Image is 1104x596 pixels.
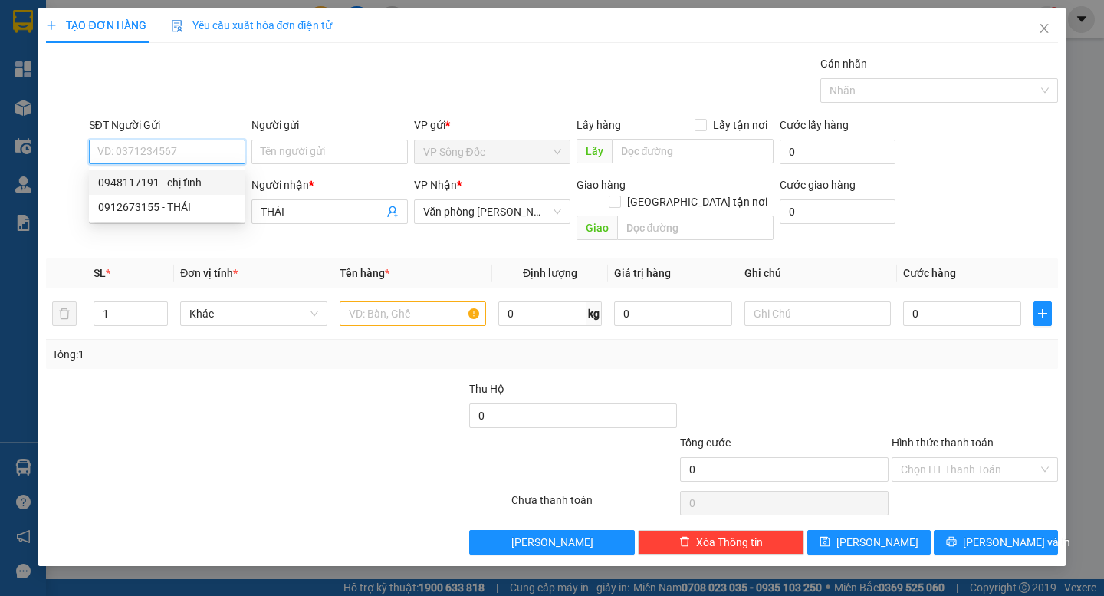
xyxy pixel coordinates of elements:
input: Dọc đường [617,216,774,240]
span: VP Sông Đốc [423,140,561,163]
button: printer[PERSON_NAME] và In [934,530,1057,555]
span: Tổng cước [680,436,731,449]
button: [PERSON_NAME] [469,530,636,555]
div: Người gửi [251,117,408,133]
label: Cước lấy hàng [780,119,849,131]
span: plus [46,20,57,31]
span: close [1038,22,1050,35]
label: Gán nhãn [820,58,867,70]
span: [GEOGRAPHIC_DATA] tận nơi [621,193,774,210]
span: Văn phòng Hồ Chí Minh [423,200,561,223]
span: Giao hàng [577,179,626,191]
span: Giá trị hàng [614,267,671,279]
div: SĐT Người Gửi [89,117,245,133]
div: Tổng: 1 [52,346,427,363]
span: TẠO ĐƠN HÀNG [46,19,146,31]
span: Lấy tận nơi [707,117,774,133]
input: Dọc đường [612,139,774,163]
th: Ghi chú [738,258,897,288]
span: save [820,536,830,548]
img: icon [171,20,183,32]
label: Hình thức thanh toán [892,436,994,449]
span: VP Nhận [414,179,457,191]
button: save[PERSON_NAME] [807,530,931,555]
span: Giao [577,216,617,240]
span: SL [94,267,106,279]
div: 0948117191 - chị tỉnh [98,174,236,191]
button: deleteXóa Thông tin [638,530,804,555]
span: printer [946,536,957,548]
span: delete [679,536,690,548]
input: 0 [614,301,732,326]
label: Cước giao hàng [780,179,856,191]
span: plus [1034,308,1051,320]
span: kg [586,301,602,326]
span: Đơn vị tính [180,267,238,279]
span: [PERSON_NAME] [836,534,918,551]
div: 0948117191 - chị tỉnh [89,170,245,195]
div: 0912673155 - THÁI [89,195,245,219]
input: Ghi Chú [744,301,891,326]
span: Xóa Thông tin [696,534,763,551]
span: user-add [386,206,399,218]
input: Cước giao hàng [780,199,895,224]
span: Lấy hàng [577,119,621,131]
span: [PERSON_NAME] và In [963,534,1070,551]
span: Cước hàng [903,267,956,279]
input: Cước lấy hàng [780,140,895,164]
span: Lấy [577,139,612,163]
span: Tên hàng [340,267,389,279]
div: Chưa thanh toán [510,492,679,519]
span: Định lượng [523,267,577,279]
button: plus [1033,301,1052,326]
button: delete [52,301,77,326]
button: Close [1023,8,1066,51]
span: Yêu cầu xuất hóa đơn điện tử [171,19,333,31]
span: Khác [189,302,317,325]
span: Thu Hộ [469,383,504,395]
input: VD: Bàn, Ghế [340,301,486,326]
div: VP gửi [414,117,570,133]
div: Người nhận [251,176,408,193]
div: 0912673155 - THÁI [98,199,236,216]
span: [PERSON_NAME] [511,534,593,551]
